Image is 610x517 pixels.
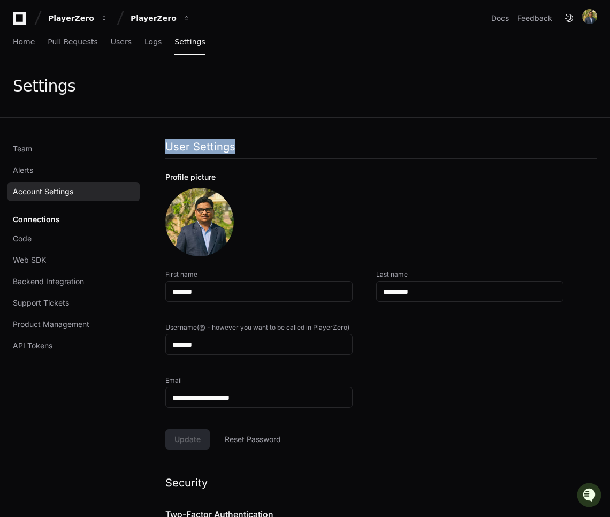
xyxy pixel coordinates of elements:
[219,434,286,445] span: Reset Password
[7,229,140,248] a: Code
[210,429,295,450] button: Reset Password
[48,30,97,55] a: Pull Requests
[174,30,205,55] a: Settings
[144,30,162,55] a: Logs
[7,161,140,180] a: Alerts
[7,182,140,201] a: Account Settings
[165,270,371,279] label: First name
[13,319,89,330] span: Product Management
[11,43,195,60] div: Welcome
[576,482,605,511] iframe: Open customer support
[7,250,140,270] a: Web SDK
[13,186,73,197] span: Account Settings
[13,340,52,351] span: API Tokens
[13,233,32,244] span: Code
[197,323,349,331] span: (@ - however you want to be called in PlayerZero)
[7,293,140,313] a: Support Tickets
[131,13,177,24] div: PlayerZero
[13,298,69,308] span: Support Tickets
[7,139,140,158] a: Team
[582,9,597,24] img: avatar
[7,336,140,355] a: API Tokens
[165,172,597,183] div: Profile picture
[182,83,195,96] button: Start new chat
[517,13,552,24] button: Feedback
[75,112,129,120] a: Powered byPylon
[165,188,234,256] img: avatar
[11,80,30,99] img: 1756235613930-3d25f9e4-fa56-45dd-b3ad-e072dfbd1548
[36,80,176,90] div: Start new chat
[13,39,35,45] span: Home
[13,77,75,96] div: Settings
[165,475,597,490] h1: Security
[13,255,46,265] span: Web SDK
[106,112,129,120] span: Pylon
[13,165,33,176] span: Alerts
[48,39,97,45] span: Pull Requests
[491,13,509,24] a: Docs
[13,143,32,154] span: Team
[11,11,32,32] img: PlayerZero
[126,9,195,28] button: PlayerZero
[111,39,132,45] span: Users
[165,323,371,332] label: Username
[111,30,132,55] a: Users
[48,13,94,24] div: PlayerZero
[165,376,371,385] label: Email
[13,276,84,287] span: Backend Integration
[7,315,140,334] a: Product Management
[174,39,205,45] span: Settings
[44,9,112,28] button: PlayerZero
[13,30,35,55] a: Home
[165,139,235,154] h1: User Settings
[144,39,162,45] span: Logs
[36,90,155,99] div: We're offline, but we'll be back soon!
[7,272,140,291] a: Backend Integration
[376,270,582,279] label: Last name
